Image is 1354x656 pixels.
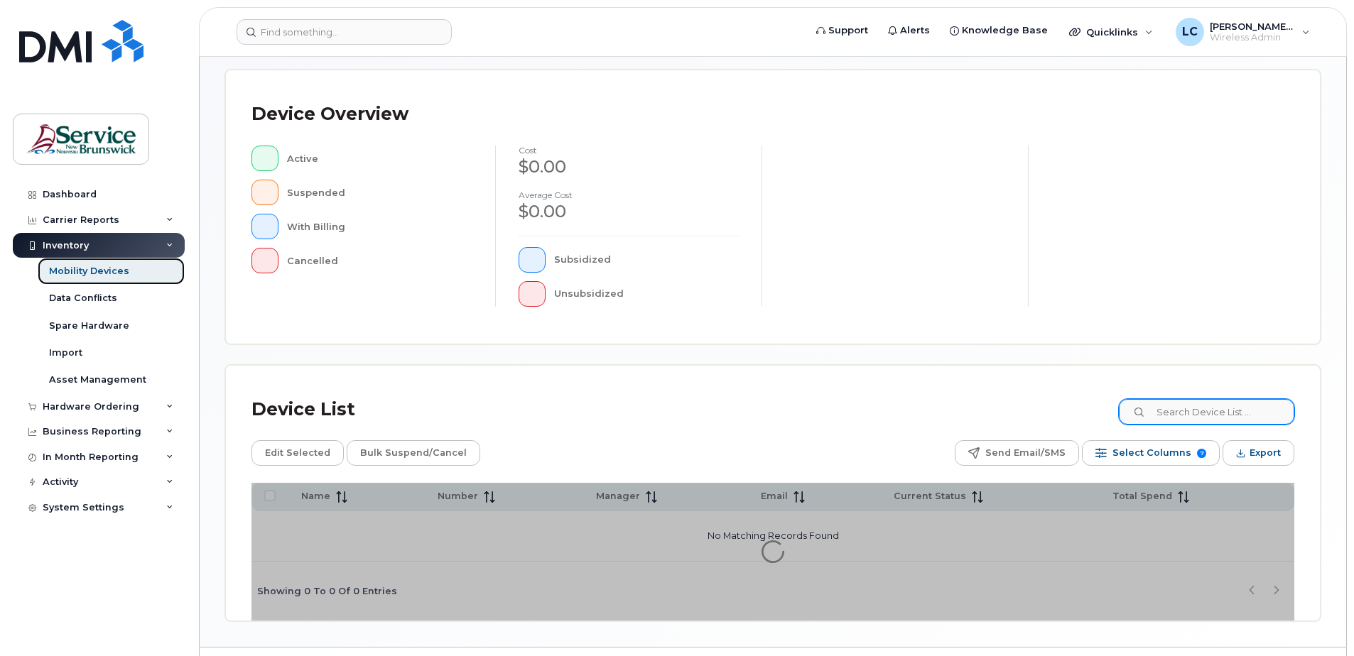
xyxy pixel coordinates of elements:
[519,155,739,179] div: $0.00
[1197,449,1206,458] span: 7
[1112,442,1191,464] span: Select Columns
[287,248,473,273] div: Cancelled
[1182,23,1198,40] span: LC
[251,96,408,133] div: Device Overview
[940,16,1058,45] a: Knowledge Base
[251,440,344,466] button: Edit Selected
[806,16,878,45] a: Support
[519,199,739,224] div: $0.00
[519,146,739,155] h4: cost
[962,23,1048,38] span: Knowledge Base
[1059,18,1163,46] div: Quicklinks
[554,281,740,307] div: Unsubsidized
[1086,26,1138,38] span: Quicklinks
[985,442,1066,464] span: Send Email/SMS
[828,23,868,38] span: Support
[347,440,480,466] button: Bulk Suspend/Cancel
[1119,399,1294,425] input: Search Device List ...
[1210,32,1295,43] span: Wireless Admin
[900,23,930,38] span: Alerts
[519,190,739,199] h4: Average cost
[251,391,355,428] div: Device List
[1250,442,1281,464] span: Export
[287,180,473,205] div: Suspended
[360,442,467,464] span: Bulk Suspend/Cancel
[287,214,473,239] div: With Billing
[878,16,940,45] a: Alerts
[237,19,452,45] input: Find something...
[955,440,1079,466] button: Send Email/SMS
[1210,21,1295,32] span: [PERSON_NAME] (EECD/EDPE)
[1082,440,1220,466] button: Select Columns 7
[287,146,473,171] div: Active
[1223,440,1294,466] button: Export
[554,247,740,273] div: Subsidized
[265,442,330,464] span: Edit Selected
[1166,18,1320,46] div: Lenentine, Carrie (EECD/EDPE)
